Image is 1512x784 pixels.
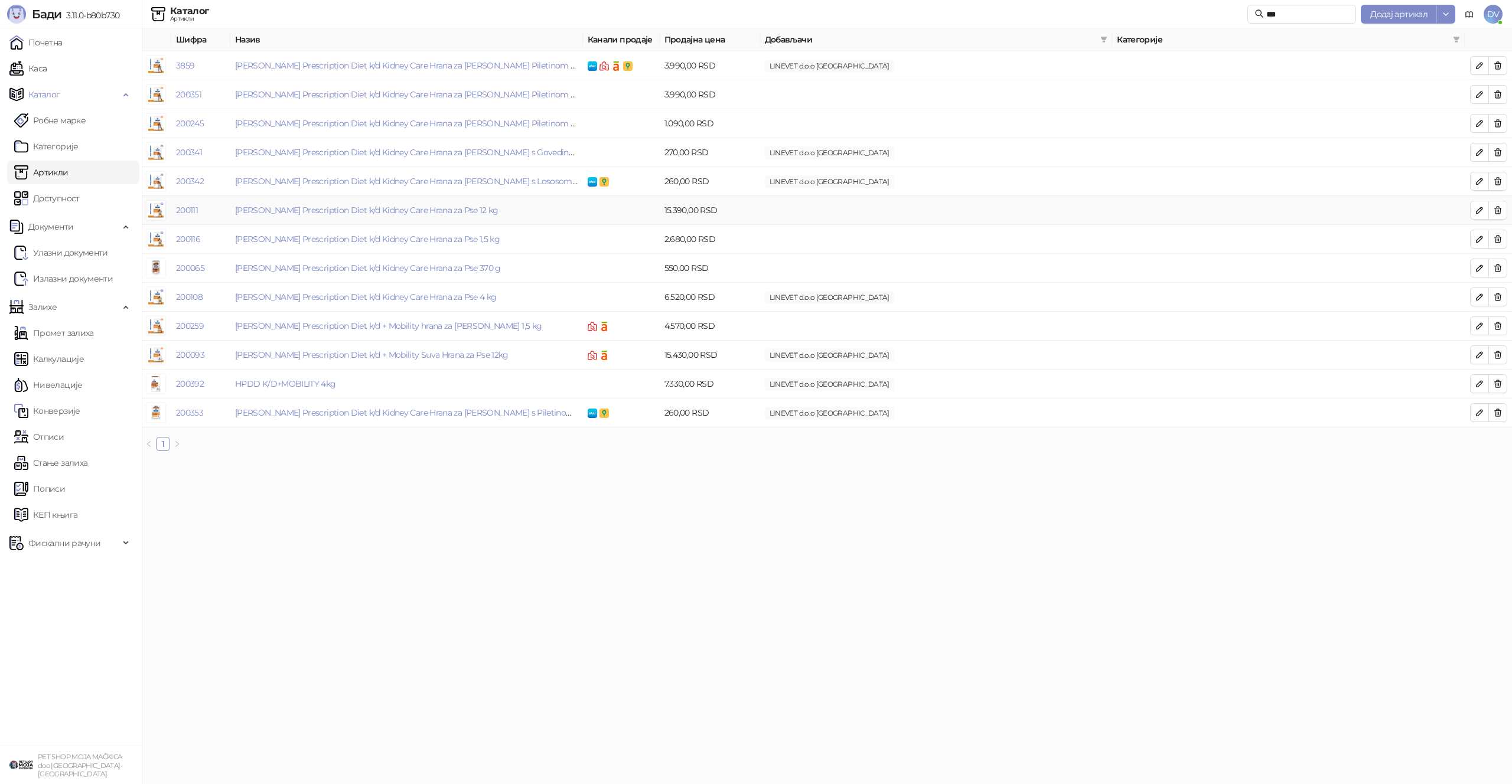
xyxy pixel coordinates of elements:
img: Logo [7,5,26,24]
img: 64x64-companyLogo-9f44b8df-f022-41eb-b7d6-300ad218de09.png [9,753,33,777]
a: [PERSON_NAME] Prescription Diet k/d + Mobility Suva Hrana za Pse 12kg [235,349,509,360]
a: Робне марке [14,109,86,132]
span: left [145,440,152,447]
button: left [142,437,156,451]
a: Доступност [14,187,80,210]
a: [PERSON_NAME] Prescription Diet k/d Kidney Care Hrana za [PERSON_NAME] s Piletinom 85 g [235,407,593,418]
a: 200093 [176,349,204,360]
a: [PERSON_NAME] Prescription Diet k/d Kidney Care Hrana za [PERSON_NAME] Piletinom 400 g [235,118,593,129]
li: 1 [156,437,170,451]
img: Shoppster [599,61,609,71]
a: [PERSON_NAME] Prescription Diet k/d Kidney Care Hrana za Pse 12 kg [235,205,498,215]
img: Glovo [599,409,609,418]
a: [PERSON_NAME] Prescription Diet k/d Kidney Care Hrana za Pse 370 g [235,263,501,273]
a: Конверзије [14,399,80,423]
th: Продајна цена [660,28,760,51]
td: Hill's Prescription Diet k/d + Mobility Suva Hrana za Pse 12kg [230,341,583,370]
span: DV [1484,5,1503,24]
span: LINEVET d.o.o [GEOGRAPHIC_DATA] [765,349,894,362]
a: HPDD K/D+MOBILITY 4kg [235,378,336,389]
td: 4.570,00 RSD [660,312,760,341]
td: Hill's Prescription Diet k/d Kidney Care Hrana za Pse 4 kg [230,283,583,312]
a: Каса [9,57,47,80]
span: LINEVET d.o.o [GEOGRAPHIC_DATA] [765,60,894,73]
a: 200065 [176,263,204,273]
span: Документи [28,215,73,239]
a: [PERSON_NAME] Prescription Diet k/d Kidney Care Hrana za [PERSON_NAME] Piletinom 1,5 kg [235,60,591,71]
td: Hill's Prescription Diet k/d Kidney Care Hrana za Mačke sa Piletinom 400 g [230,109,583,138]
td: 270,00 RSD [660,138,760,167]
a: Категорије [14,135,79,158]
a: 200392 [176,378,204,389]
a: 200342 [176,176,204,187]
td: 15.430,00 RSD [660,341,760,370]
td: Hill's Prescription Diet k/d Kidney Care Hrana za Pse 1,5 kg [230,225,583,254]
th: Канали продаје [583,28,660,51]
a: Калкулације [14,347,84,371]
span: filter [1100,36,1107,43]
a: Излазни документи [14,267,113,290]
td: 15.390,00 RSD [660,196,760,225]
a: 1 [157,437,170,450]
a: КЕП књига [14,503,77,527]
img: Wolt [588,409,597,418]
img: Glovo [623,61,633,71]
a: 200245 [176,118,204,129]
a: Пописи [14,477,65,501]
a: 200108 [176,292,203,302]
img: Ananas [599,351,609,360]
button: right [170,437,184,451]
span: LINEVET d.o.o [GEOGRAPHIC_DATA] [765,407,894,420]
img: Wolt [588,61,597,71]
span: filter [1098,31,1110,48]
td: Hill's Prescription Diet k/d Kidney Care Hrana za Pse 370 g [230,254,583,283]
a: Отписи [14,425,64,449]
a: Нивелације [14,373,83,397]
a: 200116 [176,234,200,244]
td: 6.520,00 RSD [660,283,760,312]
img: Shoppster [588,322,597,331]
li: Претходна страна [142,437,156,451]
span: LINEVET d.o.o [GEOGRAPHIC_DATA] [765,291,894,304]
span: LINEVET d.o.o [GEOGRAPHIC_DATA] [765,175,894,188]
td: 260,00 RSD [660,167,760,196]
a: Почетна [9,31,63,54]
a: [PERSON_NAME] Prescription Diet k/d Kidney Care Hrana za [PERSON_NAME] Piletinom 1,5 kg [235,89,591,100]
a: 200259 [176,321,204,331]
li: Следећа страна [170,437,184,451]
td: Hill's Prescription Diet k/d Kidney Care Hrana za Mačke sa Piletinom 1,5 kg [230,80,583,109]
a: [PERSON_NAME] Prescription Diet k/d + Mobility hrana za [PERSON_NAME] 1,5 kg [235,321,542,331]
span: LINEVET d.o.o [GEOGRAPHIC_DATA] [765,146,894,159]
img: Shoppster [588,351,597,360]
div: Каталог [170,6,209,16]
span: filter [1451,31,1462,48]
a: Ulazni dokumentiУлазни документи [14,241,108,264]
td: HPDD K/D+MOBILITY 4kg [230,370,583,398]
td: 3.990,00 RSD [660,51,760,80]
a: Документација [1460,5,1479,24]
img: Glovo [599,177,609,187]
span: 3.11.0-b80b730 [61,10,119,21]
td: 3.990,00 RSD [660,80,760,109]
span: filter [1453,36,1460,43]
span: Категорије [1117,33,1448,46]
a: ArtikliАртикли [14,161,69,184]
td: Hill's Prescription Diet k/d Kidney Care Hrana za Mačke s Govedinom 85 g [230,138,583,167]
span: Додај артикал [1370,9,1428,19]
td: Hill's Prescription Diet k/d Kidney Care Hrana za Pse 12 kg [230,196,583,225]
img: Artikli [151,7,165,21]
a: [PERSON_NAME] Prescription Diet k/d Kidney Care Hrana za [PERSON_NAME] s Lososom 85 g [235,176,591,187]
a: [PERSON_NAME] Prescription Diet k/d Kidney Care Hrana za [PERSON_NAME] s Govedinom 85 g [235,147,601,158]
span: Добављачи [765,33,1096,46]
a: 3859 [176,60,194,71]
td: Hill's Prescription Diet k/d Kidney Care Hrana za Mačke s Lososom 85 g [230,167,583,196]
span: LINEVET d.o.o [GEOGRAPHIC_DATA] [765,378,894,391]
td: 7.330,00 RSD [660,370,760,398]
td: Hill's Prescription Diet k/d Kidney Care Hrana za Mačke sa Piletinom 1,5 kg [230,51,583,80]
td: 550,00 RSD [660,254,760,283]
small: PET SHOP MOJA MAČKICA doo [GEOGRAPHIC_DATA]-[GEOGRAPHIC_DATA] [38,753,122,778]
td: 2.680,00 RSD [660,225,760,254]
a: 200353 [176,407,203,418]
a: 200111 [176,205,198,215]
th: Добављачи [760,28,1113,51]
